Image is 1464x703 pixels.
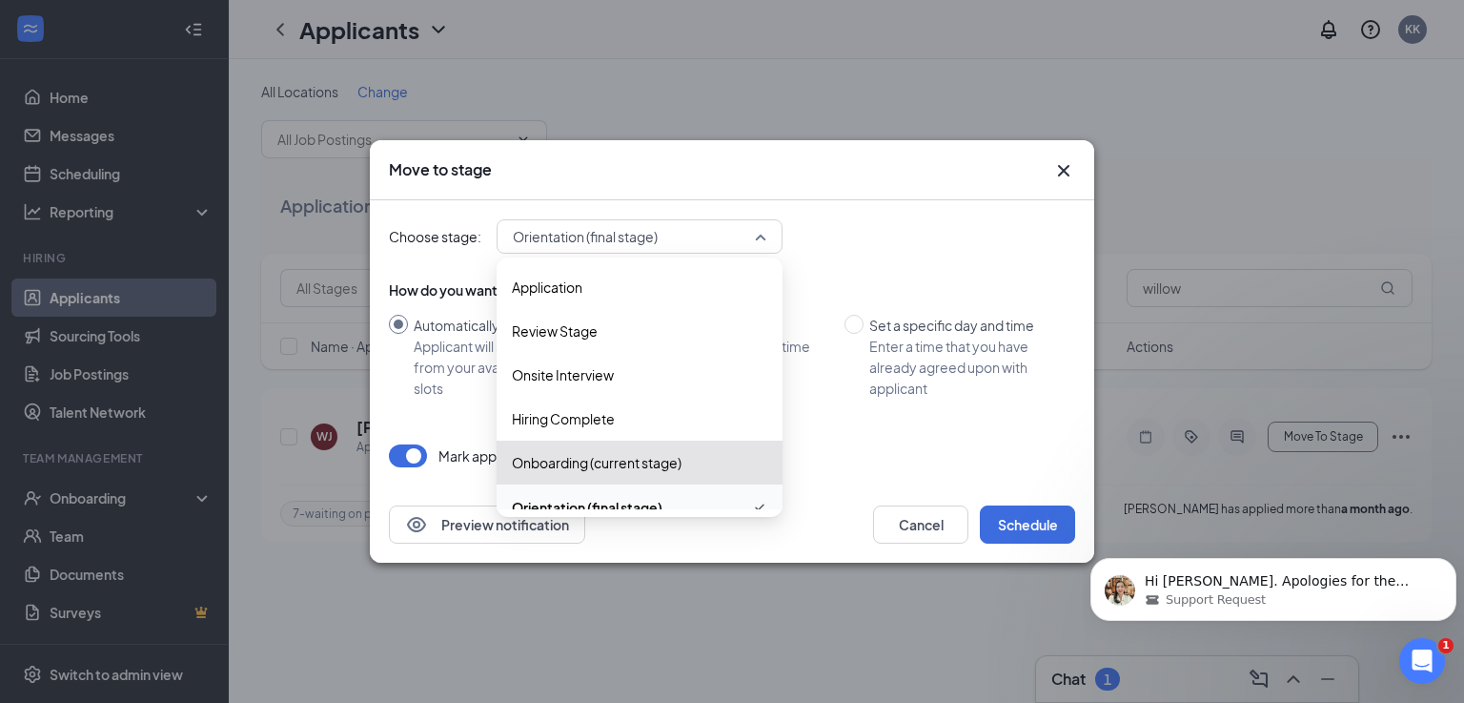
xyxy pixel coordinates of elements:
svg: Checkmark [752,496,767,519]
span: Orientation (final stage) [512,497,662,518]
span: Hiring Complete [512,408,615,429]
span: 1 [1438,638,1454,653]
div: Enter a time that you have already agreed upon with applicant [869,336,1060,399]
svg: Eye [405,513,428,536]
span: Review Stage [512,320,598,341]
span: Orientation (final stage) [513,222,658,251]
span: Onsite Interview [512,364,614,385]
button: Cancel [873,506,968,544]
iframe: Intercom notifications message [1083,518,1464,651]
div: Automatically [414,315,563,336]
p: Mark applicant(s) as Completed for Onboarding [438,446,735,465]
span: Choose stage: [389,226,481,247]
div: How do you want to schedule time with the applicant? [389,280,1075,300]
span: Application [512,277,582,298]
span: Onboarding (current stage) [512,452,681,473]
button: EyePreview notification [389,506,585,544]
h3: Move to stage [389,159,492,180]
button: Close [1052,159,1075,182]
div: Set a specific day and time [869,315,1060,336]
button: Schedule [980,506,1075,544]
svg: Cross [1052,159,1075,182]
div: Applicant will select from your available time slots [414,336,563,399]
iframe: Intercom live chat [1399,638,1445,684]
